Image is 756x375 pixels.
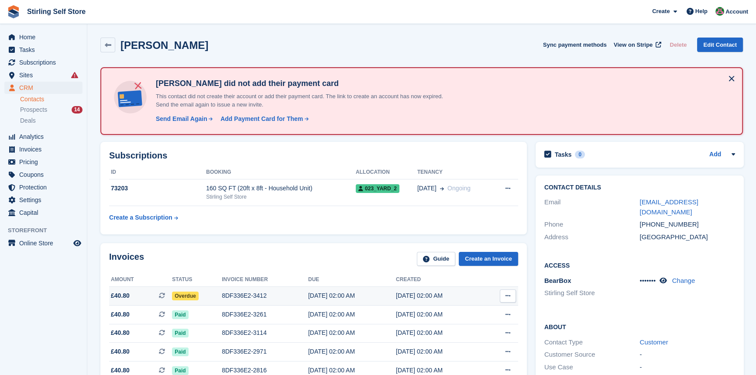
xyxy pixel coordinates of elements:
a: View on Stripe [610,38,663,52]
span: Deals [20,117,36,125]
th: Amount [109,273,172,287]
div: - [639,362,735,372]
span: 023_YARD_2 [356,184,399,193]
th: Due [308,273,396,287]
span: Coupons [19,169,72,181]
div: [DATE] 02:00 AM [308,310,396,319]
a: menu [4,169,82,181]
span: Create [652,7,670,16]
span: ••••••• [639,277,656,284]
h2: Tasks [555,151,572,158]
div: 8DF336E2-3114 [222,328,308,337]
span: Invoices [19,143,72,155]
a: [EMAIL_ADDRESS][DOMAIN_NAME] [639,198,698,216]
div: Stirling Self Store [206,193,356,201]
span: Help [695,7,708,16]
a: menu [4,194,82,206]
a: menu [4,156,82,168]
div: Use Case [544,362,640,372]
span: Paid [172,366,188,375]
a: Edit Contact [697,38,743,52]
div: Phone [544,220,640,230]
span: Home [19,31,72,43]
a: Create an Invoice [459,252,518,266]
button: Sync payment methods [543,38,607,52]
div: Email [544,197,640,217]
div: [GEOGRAPHIC_DATA] [639,232,735,242]
span: £40.80 [111,328,130,337]
th: Booking [206,165,356,179]
div: [DATE] 02:00 AM [308,328,396,337]
span: £40.80 [111,310,130,319]
span: Settings [19,194,72,206]
span: £40.80 [111,347,130,356]
div: 8DF336E2-3412 [222,291,308,300]
a: menu [4,31,82,43]
a: Prospects 14 [20,105,82,114]
span: Sites [19,69,72,81]
span: Tasks [19,44,72,56]
span: Overdue [172,292,199,300]
a: Add Payment Card for Them [217,114,309,124]
h2: [PERSON_NAME] [120,39,208,51]
h4: [PERSON_NAME] did not add their payment card [152,79,458,89]
div: [DATE] 02:00 AM [396,347,484,356]
div: 8DF336E2-2971 [222,347,308,356]
div: 0 [575,151,585,158]
span: Protection [19,181,72,193]
div: [DATE] 02:00 AM [396,366,484,375]
a: Add [709,150,721,160]
div: - [639,350,735,360]
th: ID [109,165,206,179]
div: [DATE] 02:00 AM [396,328,484,337]
span: Online Store [19,237,72,249]
div: Contact Type [544,337,640,347]
a: menu [4,237,82,249]
h2: Invoices [109,252,144,266]
li: Stirling Self Store [544,288,640,298]
a: Change [672,277,695,284]
i: Smart entry sync failures have occurred [71,72,78,79]
span: BearBox [544,277,571,284]
span: View on Stripe [614,41,653,49]
h2: Subscriptions [109,151,518,161]
div: 14 [72,106,82,114]
a: Preview store [72,238,82,248]
a: menu [4,206,82,219]
a: menu [4,69,82,81]
span: CRM [19,82,72,94]
span: Capital [19,206,72,219]
div: 8DF336E2-2816 [222,366,308,375]
a: Guide [417,252,455,266]
img: stora-icon-8386f47178a22dfd0bd8f6a31ec36ba5ce8667c1dd55bd0f319d3a0aa187defe.svg [7,5,20,18]
th: Status [172,273,222,287]
p: This contact did not create their account or add their payment card. The link to create an accoun... [152,92,458,109]
span: Analytics [19,131,72,143]
div: Send Email Again [156,114,207,124]
span: Paid [172,310,188,319]
div: [DATE] 02:00 AM [396,310,484,319]
span: Paid [172,347,188,356]
th: Created [396,273,484,287]
span: Prospects [20,106,47,114]
span: £40.80 [111,366,130,375]
span: Paid [172,329,188,337]
th: Invoice number [222,273,308,287]
h2: About [544,322,735,331]
a: menu [4,181,82,193]
a: menu [4,44,82,56]
th: Allocation [356,165,417,179]
a: menu [4,82,82,94]
span: Subscriptions [19,56,72,69]
span: [DATE] [417,184,436,193]
div: Address [544,232,640,242]
div: 160 SQ FT (20ft x 8ft - Household Unit) [206,184,356,193]
span: Storefront [8,226,87,235]
div: 73203 [109,184,206,193]
h2: Access [544,261,735,269]
button: Delete [666,38,690,52]
a: Stirling Self Store [24,4,89,19]
a: menu [4,143,82,155]
div: [DATE] 02:00 AM [396,291,484,300]
a: menu [4,131,82,143]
